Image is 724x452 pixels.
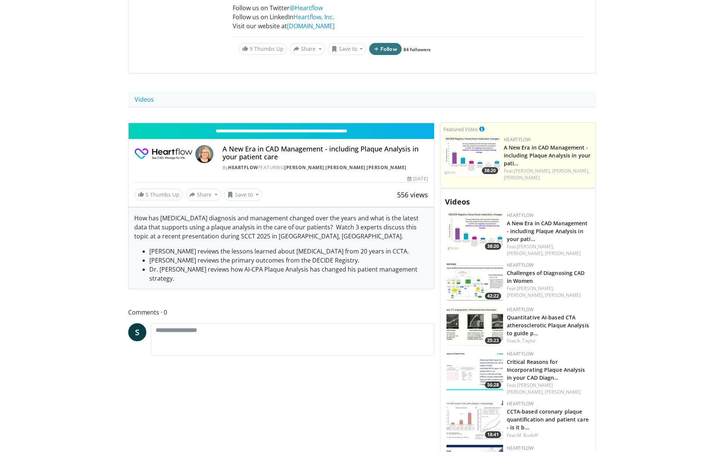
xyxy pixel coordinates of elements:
li: Dr. [PERSON_NAME] reviews how AI-CPA Plaque Analysis has changed his patient management strategy. [149,265,428,283]
a: [PERSON_NAME] [504,174,540,181]
button: Share [186,189,221,201]
a: [PERSON_NAME] [PERSON_NAME], [507,382,553,395]
a: [PERSON_NAME] [367,164,406,171]
span: 38:20 [482,167,498,174]
p: Follow us on Twitter Follow us on LinkedIn Visit our website at [233,3,585,31]
a: [PERSON_NAME], [507,250,544,257]
div: Feat. [507,432,589,439]
a: 9 Thumbs Up [239,43,287,55]
a: [PERSON_NAME] [545,292,581,298]
button: Save to [224,189,262,201]
a: A New Era in CAD Management - including Plaque Analysis in your pati… [507,220,588,243]
a: 5 Thumbs Up [135,189,183,200]
li: [PERSON_NAME] reviews the lessons learned about [MEDICAL_DATA] from 20 years in CCTA. [149,247,428,256]
a: Heartflow, Inc. [293,13,334,21]
a: 56:28 [446,351,503,390]
a: Heartflow [507,306,534,313]
a: [PERSON_NAME] [545,250,581,257]
img: Avatar [195,145,213,163]
a: 38:20 [446,212,503,252]
button: Save to [328,43,367,55]
span: 56:28 [485,382,501,388]
span: 5 [146,191,149,198]
div: Feat. [507,337,589,344]
a: Challenges of Diagnosing CAD in Women [507,269,585,284]
a: S [128,323,146,341]
a: [PERSON_NAME] [284,164,324,171]
a: Heartflow [507,445,534,451]
h4: A New Era in CAD Management - including Plaque Analysis in your patient care [222,145,428,161]
a: 25:23 [446,306,503,346]
a: M. Budoff [517,432,538,438]
div: Feat. [507,285,589,299]
span: Videos [445,197,470,207]
a: Heartflow [507,262,534,268]
a: @Heartflow [290,4,323,12]
span: 42:22 [485,293,501,299]
a: 18:41 [446,400,503,440]
a: 38:20 [443,136,500,176]
button: Share [290,43,325,55]
a: Heartflow [507,212,534,218]
div: By FEATURING , , [222,164,428,171]
span: 556 views [397,190,428,199]
a: Heartflow [504,136,531,143]
div: Feat. [507,243,589,257]
span: 38:20 [485,243,501,250]
img: 73737796-d99c-44d3-abd7-fe12f4733765.150x105_q85_crop-smart_upscale.jpg [446,400,503,440]
a: [DOMAIN_NAME] [287,22,334,30]
a: [PERSON_NAME], [517,243,554,250]
a: 42:22 [446,262,503,301]
a: A. Taylor [517,337,536,344]
a: Heartflow [507,351,534,357]
a: A New Era in CAD Management - including Plaque Analysis in your pati… [504,144,591,167]
a: [PERSON_NAME], [552,168,589,174]
a: Videos [128,92,160,107]
span: 18:41 [485,431,501,438]
img: 738d0e2d-290f-4d89-8861-908fb8b721dc.150x105_q85_crop-smart_upscale.jpg [443,136,500,176]
a: 84 followers [403,46,431,53]
a: [PERSON_NAME] [325,164,365,171]
a: Heartflow [228,164,258,171]
span: Comments 0 [128,307,434,317]
div: Feat. [504,168,592,181]
img: b2ff4880-67be-4c9f-bf3d-a798f7182cd6.150x105_q85_crop-smart_upscale.jpg [446,351,503,390]
a: [PERSON_NAME], [514,168,551,174]
div: [DATE] [407,176,428,182]
img: 65719914-b9df-436f-8749-217792de2567.150x105_q85_crop-smart_upscale.jpg [446,262,503,301]
img: Heartflow [135,145,192,163]
p: How has [MEDICAL_DATA] diagnosis and management changed over the years and what is the latest dat... [134,214,428,241]
button: Follow [369,43,402,55]
a: Critical Reasons for Incorporating Plaque Analysis in your CAD Diagn… [507,358,585,381]
a: [PERSON_NAME], [517,285,554,292]
span: 25:23 [485,337,501,344]
img: 738d0e2d-290f-4d89-8861-908fb8b721dc.150x105_q85_crop-smart_upscale.jpg [446,212,503,252]
span: 9 [250,45,253,52]
li: [PERSON_NAME] reviews the primary outcomes from the DECIDE Registry. [149,256,428,265]
img: 248d14eb-d434-4f54-bc7d-2124e3d05da6.150x105_q85_crop-smart_upscale.jpg [446,306,503,346]
a: Heartflow [507,400,534,407]
small: Featured Video [443,126,478,133]
a: [PERSON_NAME], [507,292,544,298]
div: Feat. [507,382,589,395]
a: [PERSON_NAME] [545,389,581,395]
a: CCTA-based coronary plaque quantification and patient care - is it b… [507,408,589,431]
a: Quantitative AI-based CTA atherosclerotic Plaque Analysis to guide p… [507,314,589,337]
